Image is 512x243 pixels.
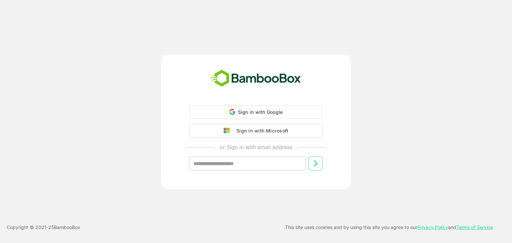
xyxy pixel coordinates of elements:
[224,128,233,134] img: google
[220,143,292,151] p: or Sign in with email address
[417,224,448,230] a: Privacy Policy
[189,124,323,138] button: Sign in with Microsoft
[456,224,493,230] a: Terms of Service
[233,126,288,135] div: Sign in with Microsoft
[207,68,305,90] img: bamboobox
[189,105,323,119] div: Sign in with Google
[285,223,493,231] p: This site uses cookies and by using this site you agree to our and
[7,223,80,231] p: Copyright © 2021- 25 BambooBox
[238,109,283,115] span: Sign in with Google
